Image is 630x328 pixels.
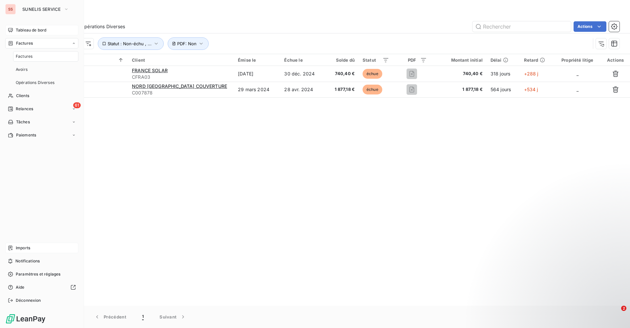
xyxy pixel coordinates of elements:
[577,87,578,92] span: _
[487,82,520,97] td: 564 jours
[81,23,125,30] span: Opérations Diverses
[16,27,46,33] span: Tableau de bord
[280,82,325,97] td: 28 avr. 2024
[16,53,32,59] span: Factures
[152,310,194,324] button: Suivant
[524,57,550,63] div: Retard
[16,245,30,251] span: Imports
[16,297,41,303] span: Déconnexion
[435,57,483,63] div: Montant initial
[22,7,61,12] span: SUNELIS SERVICE
[524,71,538,76] span: +288 j
[5,4,16,14] div: SS
[16,284,25,290] span: Aide
[234,82,280,97] td: 29 mars 2024
[132,74,230,80] span: CFRA03
[132,90,230,96] span: C007878
[132,57,230,63] div: Client
[177,41,197,46] span: PDF : Non
[132,83,227,89] span: NORD [GEOGRAPHIC_DATA] COUVERTURE
[16,80,54,86] span: Opérations Diverses
[98,37,164,50] button: Statut : Non-échu , ...
[168,37,209,50] button: PDF: Non
[284,57,322,63] div: Échue le
[491,57,516,63] div: Délai
[472,21,571,32] input: Rechercher
[329,86,355,93] span: 1 877,18 €
[524,87,538,92] span: +534 j
[363,69,382,79] span: échue
[363,57,389,63] div: Statut
[280,66,325,82] td: 30 déc. 2024
[621,306,626,311] span: 2
[16,106,33,112] span: Relances
[397,57,427,63] div: PDF
[5,314,46,324] img: Logo LeanPay
[16,93,29,99] span: Clients
[329,71,355,77] span: 740,40 €
[16,132,36,138] span: Paiements
[558,57,597,63] div: Propriété litige
[605,57,626,63] div: Actions
[234,66,280,82] td: [DATE]
[608,306,623,321] iframe: Intercom live chat
[132,68,168,73] span: FRANCE SOLAR
[16,271,60,277] span: Paramètres et réglages
[499,264,630,310] iframe: Intercom notifications message
[15,258,40,264] span: Notifications
[329,57,355,63] div: Solde dû
[16,67,28,72] span: Avoirs
[5,282,78,293] a: Aide
[134,310,152,324] button: 1
[73,102,81,108] span: 61
[16,119,30,125] span: Tâches
[363,85,382,94] span: échue
[435,86,483,93] span: 1 877,18 €
[577,71,578,76] span: _
[435,71,483,77] span: 740,40 €
[487,66,520,82] td: 318 jours
[108,41,152,46] span: Statut : Non-échu , ...
[16,40,33,46] span: Factures
[86,310,134,324] button: Précédent
[574,21,606,32] button: Actions
[238,57,276,63] div: Émise le
[142,314,144,320] span: 1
